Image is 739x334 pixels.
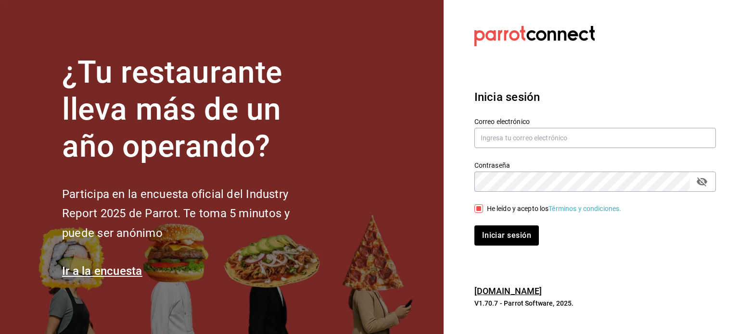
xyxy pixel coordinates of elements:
[474,128,716,148] input: Ingresa tu correo electrónico
[474,88,716,106] h3: Inicia sesión
[548,205,621,212] a: Términos y condiciones.
[62,54,322,165] h1: ¿Tu restaurante lleva más de un año operando?
[62,185,322,243] h2: Participa en la encuesta oficial del Industry Report 2025 de Parrot. Te toma 5 minutos y puede se...
[474,298,716,308] p: V1.70.7 - Parrot Software, 2025.
[474,286,542,296] a: [DOMAIN_NAME]
[694,173,710,190] button: passwordField
[474,225,539,246] button: Iniciar sesión
[487,204,622,214] div: He leído y acepto los
[474,162,716,169] label: Contraseña
[474,118,716,125] label: Correo electrónico
[62,264,142,278] a: Ir a la encuesta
